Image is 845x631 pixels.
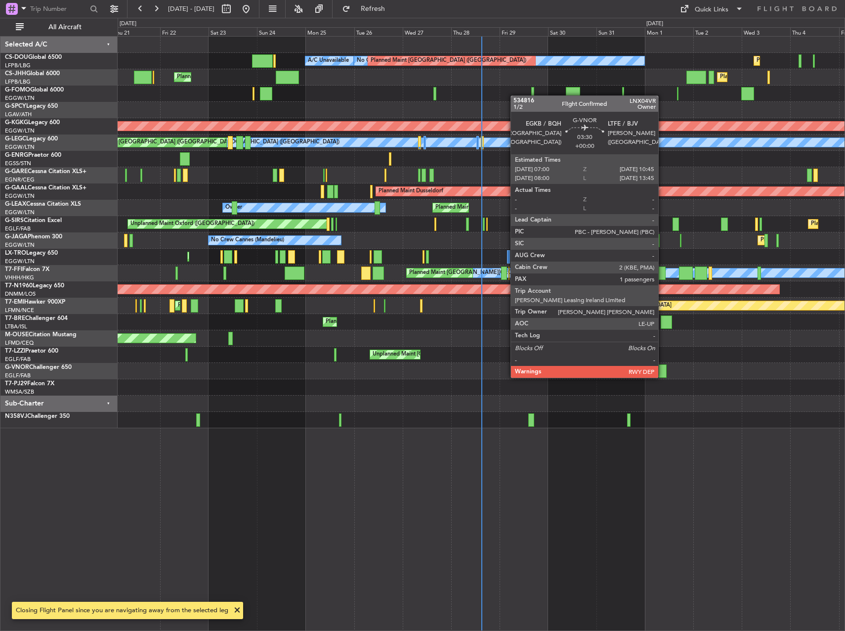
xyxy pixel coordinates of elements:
[130,217,254,231] div: Unplanned Maint Oxford ([GEOGRAPHIC_DATA])
[5,381,27,387] span: T7-PJ29
[211,233,284,248] div: No Crew Cannes (Mandelieu)
[5,120,28,126] span: G-KGKG
[5,250,58,256] a: LX-TROLegacy 650
[5,201,26,207] span: G-LEAX
[120,20,136,28] div: [DATE]
[577,298,672,313] div: Planned Maint [GEOGRAPHIC_DATA]
[5,250,26,256] span: LX-TRO
[168,4,214,13] span: [DATE] - [DATE]
[5,234,28,240] span: G-JAGA
[5,78,31,86] a: LFPB/LBG
[5,315,68,321] a: T7-BREChallenger 604
[26,24,104,31] span: All Aircraft
[500,27,548,36] div: Fri 29
[5,120,60,126] a: G-KGKGLegacy 600
[5,364,29,370] span: G-VNOR
[5,267,22,272] span: T7-FFI
[5,356,31,363] a: EGLF/FAB
[5,241,35,249] a: EGGW/LTN
[5,152,28,158] span: G-ENRG
[537,233,567,248] div: Owner Ibiza
[5,185,28,191] span: G-GAAL
[5,185,86,191] a: G-GAALCessna Citation XLS+
[5,332,29,338] span: M-OUSE
[352,5,394,12] span: Refresh
[585,102,698,117] div: Planned Maint Athens ([PERSON_NAME] Intl)
[373,347,535,362] div: Unplanned Maint [GEOGRAPHIC_DATA] ([GEOGRAPHIC_DATA])
[225,200,242,215] div: Owner
[112,27,160,36] div: Thu 21
[5,413,70,419] a: N358VJChallenger 350
[257,27,305,36] div: Sun 24
[5,87,64,93] a: G-FOMOGlobal 6000
[5,372,31,379] a: EGLF/FAB
[5,71,26,77] span: CS-JHH
[5,54,28,60] span: CS-DOU
[5,169,86,175] a: G-GARECessna Citation XLS+
[326,315,445,329] div: Planned Maint Warsaw ([GEOGRAPHIC_DATA])
[357,53,380,68] div: No Crew
[178,298,235,313] div: Planned Maint Chester
[308,53,349,68] div: A/C Unavailable
[5,290,36,298] a: DNMM/LOS
[5,274,34,281] a: VHHH/HKG
[5,381,54,387] a: T7-PJ29Falcon 7X
[16,606,228,616] div: Closing Flight Panel since you are navigating away from the selected leg
[548,27,596,36] div: Sat 30
[5,160,31,167] a: EGSS/STN
[5,218,24,224] span: G-SIRS
[5,176,35,183] a: EGNR/CEG
[5,332,77,338] a: M-OUSECitation Mustang
[338,1,397,17] button: Refresh
[177,70,333,85] div: Planned Maint [GEOGRAPHIC_DATA] ([GEOGRAPHIC_DATA])
[5,103,58,109] a: G-SPCYLegacy 650
[5,111,32,118] a: LGAV/ATH
[5,339,34,347] a: LFMD/CEQ
[742,27,790,36] div: Wed 3
[5,299,24,305] span: T7-EMI
[5,136,58,142] a: G-LEGCLegacy 600
[5,234,62,240] a: G-JAGAPhenom 300
[81,135,237,150] div: Planned Maint [GEOGRAPHIC_DATA] ([GEOGRAPHIC_DATA])
[11,19,107,35] button: All Aircraft
[693,27,742,36] div: Tue 2
[596,27,645,36] div: Sun 31
[5,169,28,175] span: G-GARE
[5,152,61,158] a: G-ENRGPraetor 600
[5,87,30,93] span: G-FOMO
[5,258,35,265] a: EGGW/LTN
[209,27,257,36] div: Sat 23
[5,94,35,102] a: EGGW/LTN
[5,283,33,289] span: T7-N1960
[305,27,354,36] div: Mon 25
[409,266,574,280] div: Planned Maint [GEOGRAPHIC_DATA] ([GEOGRAPHIC_DATA] Intl)
[675,1,748,17] button: Quick Links
[5,103,26,109] span: G-SPCY
[5,136,26,142] span: G-LEGC
[5,71,60,77] a: CS-JHHGlobal 6000
[5,299,65,305] a: T7-EMIHawker 900XP
[5,388,34,396] a: WMSA/SZB
[5,218,62,224] a: G-SIRSCitation Excel
[379,184,443,199] div: Planned Maint Dusseldorf
[5,192,35,200] a: EGGW/LTN
[5,62,31,69] a: LFPB/LBG
[790,27,839,36] div: Thu 4
[5,348,58,354] a: T7-LZZIPraetor 600
[5,348,25,354] span: T7-LZZI
[5,323,27,330] a: LTBA/ISL
[5,364,72,370] a: G-VNORChallenger 650
[354,27,403,36] div: Tue 26
[454,266,626,280] div: [PERSON_NAME][GEOGRAPHIC_DATA] ([GEOGRAPHIC_DATA] Intl)
[5,201,81,207] a: G-LEAXCessna Citation XLS
[645,27,693,36] div: Mon 1
[5,413,27,419] span: N358VJ
[646,20,663,28] div: [DATE]
[5,127,35,135] a: EGGW/LTN
[403,27,451,36] div: Wed 27
[160,27,209,36] div: Fri 22
[695,5,728,15] div: Quick Links
[5,315,25,321] span: T7-BRE
[5,225,31,232] a: EGLF/FAB
[179,135,339,150] div: A/C Unavailable [GEOGRAPHIC_DATA] ([GEOGRAPHIC_DATA])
